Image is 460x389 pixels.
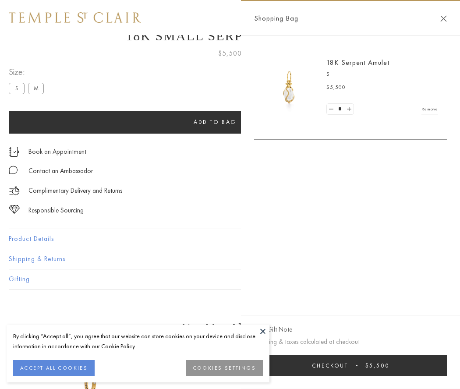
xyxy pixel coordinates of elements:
span: $5,500 [365,362,389,369]
span: Shopping Bag [254,13,298,24]
button: ACCEPT ALL COOKIES [13,360,95,376]
button: Product Details [9,229,451,249]
label: S [9,83,25,94]
div: Contact an Ambassador [28,166,93,177]
p: Complimentary Delivery and Returns [28,185,122,196]
span: Checkout [312,362,348,369]
button: Close Shopping Bag [440,15,447,22]
img: icon_appointment.svg [9,147,19,157]
img: icon_sourcing.svg [9,205,20,214]
a: Book an Appointment [28,147,86,156]
a: Set quantity to 0 [327,104,336,115]
button: Add Gift Note [254,324,292,335]
span: $5,500 [218,48,242,59]
a: Set quantity to 2 [344,104,353,115]
img: Temple St. Clair [9,12,141,23]
a: Remove [421,104,438,114]
button: Checkout $5,500 [254,355,447,376]
button: Gifting [9,269,451,289]
p: S [326,70,438,79]
label: M [28,83,44,94]
h3: You May Also Like [22,321,438,335]
p: Shipping & taxes calculated at checkout [254,336,447,347]
button: COOKIES SETTINGS [186,360,263,376]
img: P51836-E11SERPPV [263,61,315,114]
span: Size: [9,65,47,79]
div: Responsible Sourcing [28,205,84,216]
span: Add to bag [194,118,237,126]
h1: 18K Small Serpent Amulet [9,28,451,43]
div: By clicking “Accept all”, you agree that our website can store cookies on your device and disclos... [13,331,263,351]
button: Add to bag [9,111,421,134]
span: $5,500 [326,83,346,92]
img: icon_delivery.svg [9,185,20,196]
button: Shipping & Returns [9,249,451,269]
a: 18K Serpent Amulet [326,58,389,67]
img: MessageIcon-01_2.svg [9,166,18,174]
